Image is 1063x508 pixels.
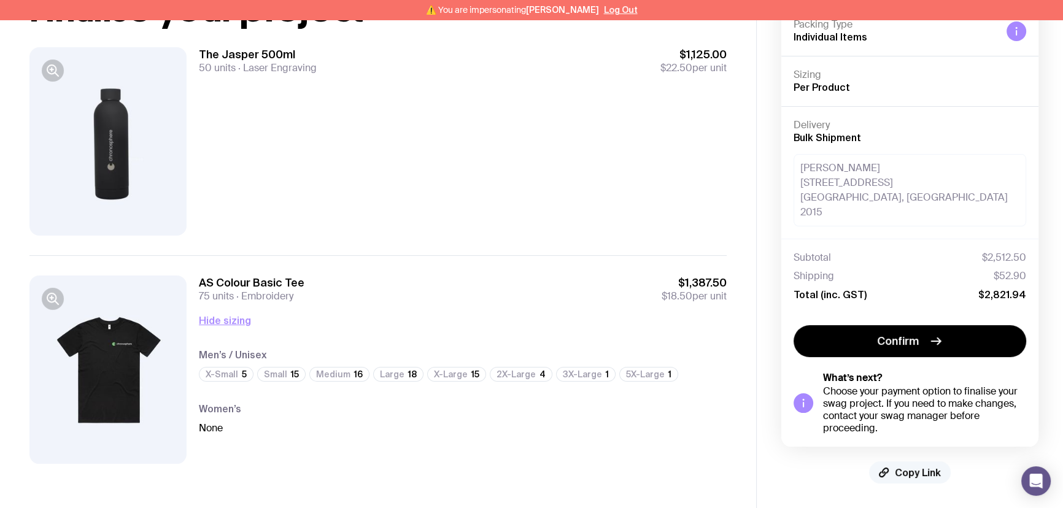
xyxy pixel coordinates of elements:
[206,369,238,379] span: X-Small
[869,461,951,483] button: Copy Link
[199,347,727,362] h4: Men’s / Unisex
[199,290,234,302] span: 75 units
[794,132,861,143] span: Bulk Shipment
[982,252,1026,264] span: $2,512.50
[604,5,638,15] button: Log Out
[794,270,834,282] span: Shipping
[662,275,727,290] span: $1,387.50
[234,290,293,302] span: Embroidery
[978,288,1026,301] span: $2,821.94
[794,119,1026,131] h4: Delivery
[626,369,665,379] span: 5X-Large
[199,61,236,74] span: 50 units
[794,82,850,93] span: Per Product
[264,369,287,379] span: Small
[471,369,479,379] span: 15
[668,369,671,379] span: 1
[660,61,692,74] span: $22.50
[794,31,867,42] span: Individual Items
[660,47,727,62] span: $1,125.00
[380,369,404,379] span: Large
[242,369,247,379] span: 5
[199,47,317,62] h3: The Jasper 500ml
[199,275,304,290] h3: AS Colour Basic Tee
[662,290,727,302] span: per unit
[794,69,1026,81] h4: Sizing
[794,252,831,264] span: Subtotal
[199,401,727,416] h4: Women’s
[794,288,867,301] span: Total (inc. GST)
[662,290,692,302] span: $18.50
[606,369,609,379] span: 1
[895,466,941,479] span: Copy Link
[794,18,997,31] h4: Packing Type
[408,369,417,379] span: 18
[1021,466,1051,496] div: Open Intercom Messenger
[497,369,536,379] span: 2X-Large
[426,5,599,15] span: ⚠️ You are impersonating
[877,334,919,348] span: Confirm
[434,369,468,379] span: X-Large
[199,421,223,434] span: None
[660,62,727,74] span: per unit
[539,369,546,379] span: 4
[794,325,1026,357] button: Confirm
[526,5,599,15] span: [PERSON_NAME]
[199,313,251,328] button: Hide sizing
[236,61,317,74] span: Laser Engraving
[563,369,602,379] span: 3X-Large
[823,372,1026,384] h5: What’s next?
[291,369,299,379] span: 15
[354,369,363,379] span: 16
[794,154,1026,226] div: [PERSON_NAME] [STREET_ADDRESS] [GEOGRAPHIC_DATA], [GEOGRAPHIC_DATA] 2015
[316,369,350,379] span: Medium
[994,270,1026,282] span: $52.90
[823,385,1026,434] div: Choose your payment option to finalise your swag project. If you need to make changes, contact yo...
